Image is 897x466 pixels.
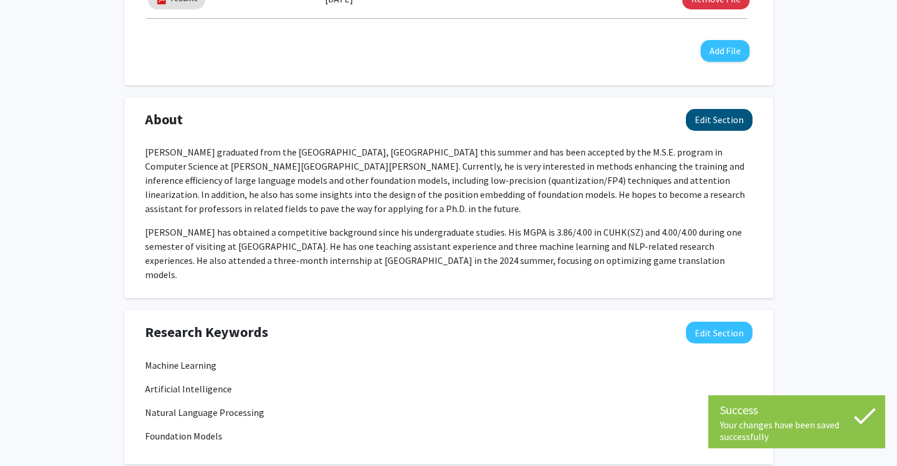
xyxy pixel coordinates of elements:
button: Edit Research Keywords [686,322,753,343]
span: Research Keywords [145,322,268,343]
button: Add File [701,40,750,62]
p: Machine Learning [145,358,753,372]
p: Natural Language Processing [145,405,753,419]
button: Edit About [686,109,753,131]
p: Foundation Models [145,429,753,443]
iframe: Chat [9,413,50,457]
div: Success [720,401,873,419]
p: Artificial Intelligence [145,382,753,396]
p: [PERSON_NAME] has obtained a competitive background since his undergraduate studies. His MGPA is ... [145,225,753,282]
div: Your changes have been saved successfully [720,419,873,442]
p: [PERSON_NAME] graduated from the [GEOGRAPHIC_DATA], [GEOGRAPHIC_DATA] this summer and has been ac... [145,145,753,216]
span: About [145,109,183,130]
